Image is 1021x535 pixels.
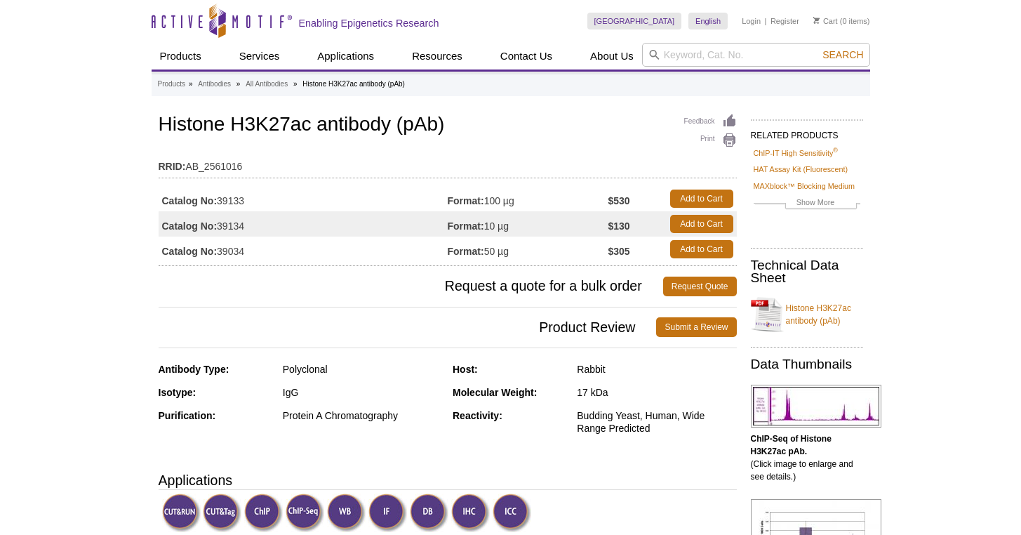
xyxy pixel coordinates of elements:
img: ChIP Validated [244,494,283,532]
img: Immunofluorescence Validated [368,494,407,532]
a: Resources [403,43,471,70]
strong: Purification: [159,410,216,421]
td: 10 µg [448,211,608,237]
a: Applications [309,43,382,70]
span: Product Review [159,317,657,337]
a: About Us [582,43,642,70]
li: » [189,80,193,88]
div: Polyclonal [283,363,442,376]
a: Services [231,43,288,70]
strong: Reactivity: [453,410,502,421]
b: ChIP-Seq of Histone H3K27ac pAb. [751,434,832,456]
h2: RELATED PRODUCTS [751,119,863,145]
li: Histone H3K27ac antibody (pAb) [302,80,405,88]
span: Request a quote for a bulk order [159,277,663,296]
strong: $530 [608,194,629,207]
td: AB_2561016 [159,152,737,174]
a: Add to Cart [670,190,733,208]
strong: Catalog No: [162,194,218,207]
strong: Antibody Type: [159,364,229,375]
strong: $305 [608,245,629,258]
sup: ® [833,147,838,154]
h2: Data Thumbnails [751,358,863,371]
a: Add to Cart [670,215,733,233]
strong: Format: [448,194,484,207]
p: (Click image to enlarge and see details.) [751,432,863,483]
h3: Applications [159,470,737,491]
a: HAT Assay Kit (Fluorescent) [754,163,848,176]
div: Protein A Chromatography [283,409,442,422]
a: Cart [813,16,838,26]
a: Submit a Review [656,317,736,337]
li: » [293,80,298,88]
td: 39034 [159,237,448,262]
a: Products [158,78,185,91]
a: Print [684,133,737,148]
li: (0 items) [813,13,870,29]
a: Add to Cart [670,240,733,258]
strong: Isotype: [159,387,196,398]
strong: Format: [448,220,484,232]
strong: Catalog No: [162,220,218,232]
a: English [688,13,728,29]
img: CUT&RUN Validated [162,494,201,532]
a: Register [770,16,799,26]
li: | [765,13,767,29]
td: 39134 [159,211,448,237]
span: Search [822,49,863,60]
strong: Format: [448,245,484,258]
a: Show More [754,196,860,212]
img: ChIP-Seq Validated [286,494,324,532]
img: CUT&Tag Validated [203,494,241,532]
h2: Enabling Epigenetics Research [299,17,439,29]
a: ChIP-IT High Sensitivity® [754,147,838,159]
button: Search [818,48,867,61]
strong: Catalog No: [162,245,218,258]
img: Immunohistochemistry Validated [451,494,490,532]
a: [GEOGRAPHIC_DATA] [587,13,682,29]
a: Products [152,43,210,70]
h2: Technical Data Sheet [751,259,863,284]
a: All Antibodies [246,78,288,91]
div: 17 kDa [577,386,736,399]
img: Dot Blot Validated [410,494,448,532]
a: Request Quote [663,277,737,296]
div: Budding Yeast, Human, Wide Range Predicted [577,409,736,435]
strong: Molecular Weight: [453,387,537,398]
td: 39133 [159,186,448,211]
strong: Host: [453,364,478,375]
h1: Histone H3K27ac antibody (pAb) [159,114,737,138]
a: Antibodies [198,78,231,91]
a: Login [742,16,761,26]
div: Rabbit [577,363,736,376]
img: Your Cart [813,17,820,24]
img: Western Blot Validated [327,494,366,532]
td: 100 µg [448,186,608,211]
a: Histone H3K27ac antibody (pAb) [751,293,863,336]
a: Feedback [684,114,737,129]
img: Immunocytochemistry Validated [493,494,531,532]
a: Contact Us [492,43,561,70]
strong: $130 [608,220,629,232]
li: » [236,80,241,88]
td: 50 µg [448,237,608,262]
a: MAXblock™ Blocking Medium [754,180,855,192]
strong: RRID: [159,160,186,173]
div: IgG [283,386,442,399]
img: Histone H3K27ac antibody (pAb) tested by ChIP-Seq. [751,385,881,428]
input: Keyword, Cat. No. [642,43,870,67]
